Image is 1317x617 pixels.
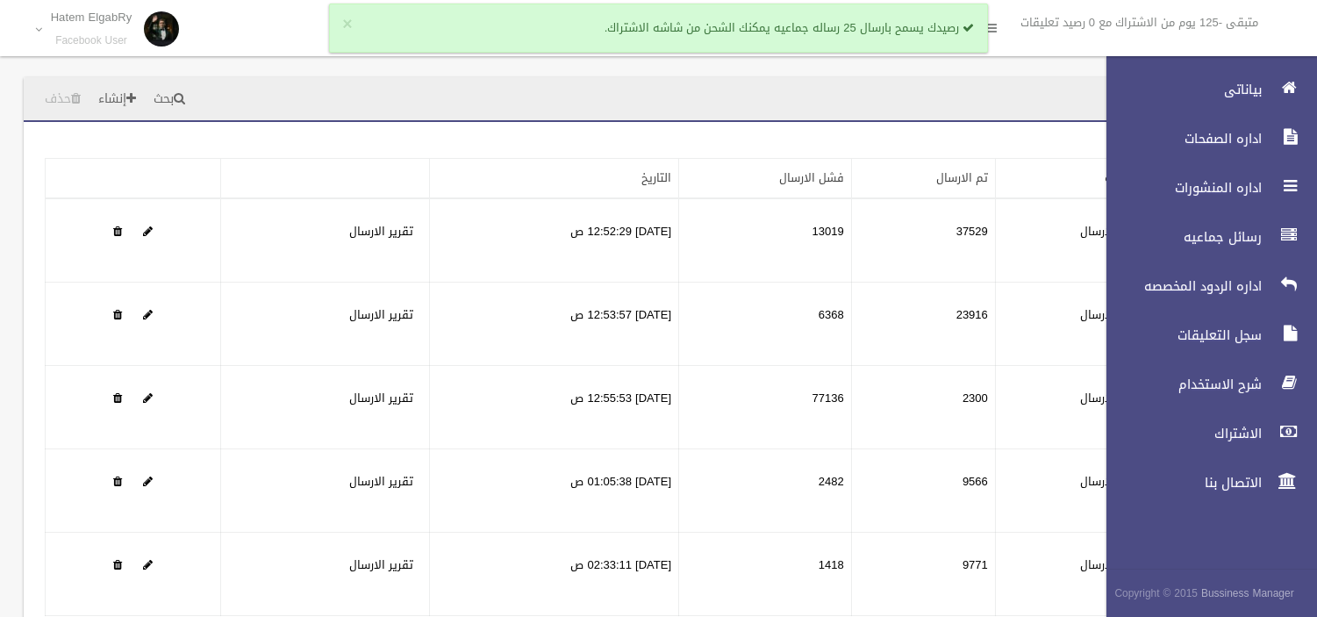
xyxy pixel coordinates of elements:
a: التاريخ [641,167,671,189]
a: الاتصال بنا [1092,463,1317,502]
span: الاتصال بنا [1092,474,1267,491]
a: تقرير الارسال [349,554,413,576]
td: 13019 [679,198,852,283]
span: اداره المنشورات [1092,179,1267,197]
td: 2300 [851,366,995,449]
a: تم الارسال [936,167,988,189]
span: سجل التعليقات [1092,326,1267,344]
a: تقرير الارسال [349,220,413,242]
td: 9771 [851,533,995,616]
span: رسائل جماعيه [1092,228,1267,246]
label: تم الارسال [1080,305,1132,326]
td: 77136 [679,366,852,449]
span: بياناتى [1092,81,1267,98]
a: تقرير الارسال [349,387,413,409]
a: Edit [143,470,153,492]
a: بياناتى [1092,70,1317,109]
a: Edit [143,304,153,326]
a: فشل الارسال [779,167,844,189]
td: [DATE] 12:55:53 ص [429,366,678,449]
th: الحاله [995,159,1139,199]
td: [DATE] 12:53:57 ص [429,283,678,366]
td: 1418 [679,533,852,616]
a: Edit [143,387,153,409]
td: [DATE] 02:33:11 ص [429,533,678,616]
span: شرح الاستخدام [1092,376,1267,393]
small: Facebook User [51,34,132,47]
a: Edit [143,220,153,242]
span: الاشتراك [1092,425,1267,442]
label: تم الارسال [1080,555,1132,576]
a: اداره الصفحات [1092,119,1317,158]
strong: Bussiness Manager [1201,584,1294,603]
span: Copyright © 2015 [1114,584,1198,603]
td: [DATE] 01:05:38 ص [429,449,678,533]
td: 2482 [679,449,852,533]
td: 9566 [851,449,995,533]
button: × [342,16,352,33]
label: تم الارسال [1080,471,1132,492]
a: تقرير الارسال [349,304,413,326]
a: Edit [143,554,153,576]
a: الاشتراك [1092,414,1317,453]
td: 6368 [679,283,852,366]
td: [DATE] 12:52:29 ص [429,198,678,283]
a: سجل التعليقات [1092,316,1317,355]
label: تم الارسال [1080,221,1132,242]
p: Hatem ElgabRy [51,11,132,24]
a: تقرير الارسال [349,470,413,492]
a: إنشاء [91,83,143,116]
a: اداره الردود المخصصه [1092,267,1317,305]
span: اداره الصفحات [1092,130,1267,147]
a: بحث [147,83,192,116]
td: 37529 [851,198,995,283]
a: شرح الاستخدام [1092,365,1317,404]
a: اداره المنشورات [1092,169,1317,207]
td: 23916 [851,283,995,366]
span: اداره الردود المخصصه [1092,277,1267,295]
label: تم الارسال [1080,388,1132,409]
a: رسائل جماعيه [1092,218,1317,256]
div: رصيدك يسمح بارسال 25 رساله جماعيه يمكنك الشحن من شاشه الاشتراك. [329,4,988,53]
